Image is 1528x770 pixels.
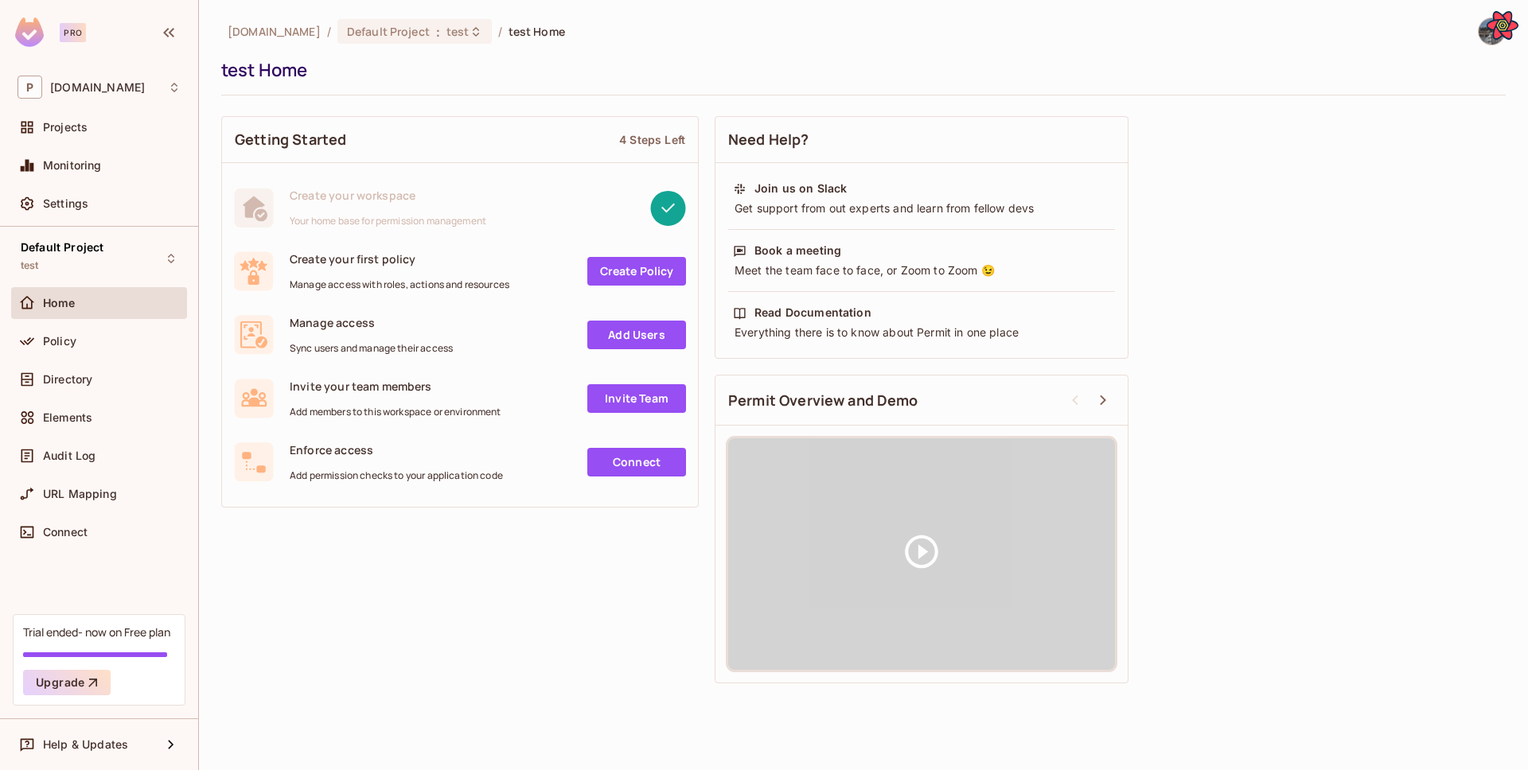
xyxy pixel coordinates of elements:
img: Alon Boshi [1479,18,1505,45]
span: Help & Updates [43,738,128,751]
span: Getting Started [235,130,346,150]
span: Policy [43,335,76,348]
span: URL Mapping [43,488,117,500]
span: Elements [43,411,92,424]
span: test Home [509,24,565,39]
img: SReyMgAAAABJRU5ErkJggg== [15,17,44,47]
span: Permit Overview and Demo [728,391,918,410]
div: 4 Steps Left [619,132,685,147]
span: test [21,259,39,272]
button: Open React Query Devtools [1487,10,1518,41]
span: Connect [43,526,88,539]
li: / [498,24,502,39]
span: P [18,76,42,99]
div: Read Documentation [754,305,871,321]
span: Settings [43,197,88,210]
div: Join us on Slack [754,181,847,196]
span: Need Help? [728,130,809,150]
span: : [435,25,441,38]
a: Create Policy [587,257,686,286]
div: Get support from out experts and learn from fellow devs [733,200,1110,216]
span: Create your workspace [290,188,486,203]
span: the active workspace [228,24,321,39]
a: Invite Team [587,384,686,413]
span: Manage access with roles, actions and resources [290,278,509,291]
span: Manage access [290,315,453,330]
span: Projects [43,121,88,134]
span: Workspace: permit.io [50,81,145,94]
span: Add members to this workspace or environment [290,406,501,418]
span: Invite your team members [290,379,501,394]
div: Book a meeting [754,243,841,259]
div: Trial ended- now on Free plan [23,624,170,640]
div: test Home [221,58,1498,82]
a: Add Users [587,321,686,349]
div: Pro [60,23,86,42]
span: Create your first policy [290,251,509,266]
li: / [327,24,331,39]
div: Everything there is to know about Permit in one place [733,325,1110,340]
span: Your home base for permission management [290,215,486,227]
span: Audit Log [43,449,95,462]
span: Directory [43,373,92,386]
span: test [446,24,470,39]
a: Connect [587,448,686,476]
span: Add permission checks to your application code [290,469,503,482]
div: Meet the team face to face, or Zoom to Zoom 😉 [733,262,1110,278]
span: Enforce access [290,442,503,457]
button: Upgrade [23,670,111,695]
span: Monitoring [43,159,102,172]
span: Sync users and manage their access [290,342,453,355]
span: Home [43,297,76,309]
span: Default Project [21,241,103,254]
span: Default Project [347,24,430,39]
